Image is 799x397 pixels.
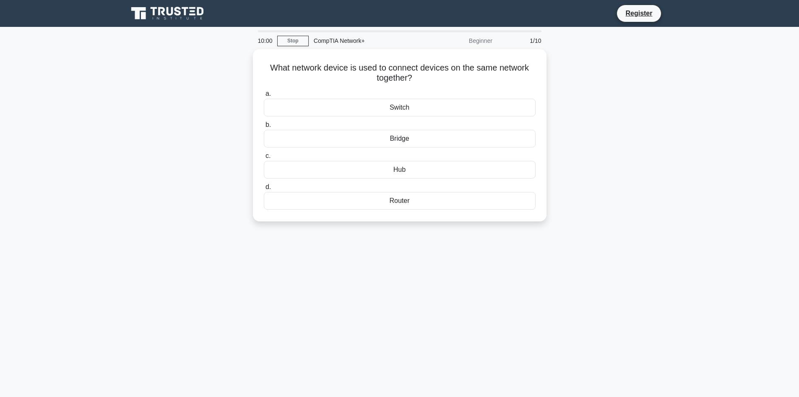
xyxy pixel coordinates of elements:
div: Hub [264,161,536,179]
div: CompTIA Network+ [309,32,424,49]
h5: What network device is used to connect devices on the same network together? [263,63,536,84]
span: a. [265,90,271,97]
span: d. [265,183,271,190]
div: 10:00 [253,32,277,49]
div: Beginner [424,32,497,49]
div: 1/10 [497,32,547,49]
span: b. [265,121,271,128]
span: c. [265,152,271,159]
div: Bridge [264,130,536,147]
a: Stop [277,36,309,46]
a: Register [620,8,657,18]
div: Switch [264,99,536,116]
div: Router [264,192,536,210]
